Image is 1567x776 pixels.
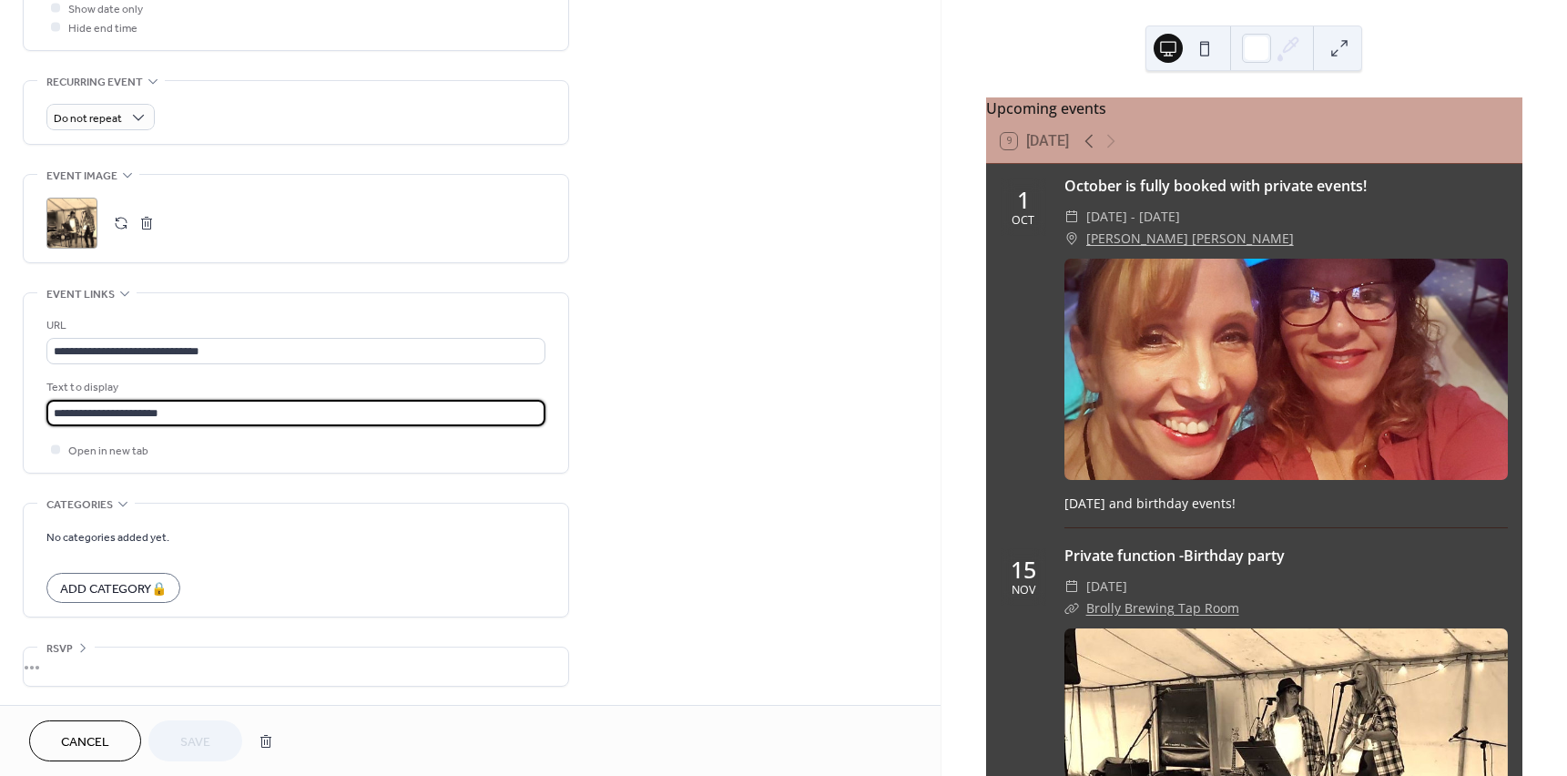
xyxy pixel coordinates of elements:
div: URL [46,316,542,335]
div: Oct [1012,215,1034,227]
button: Cancel [29,720,141,761]
div: ​ [1064,597,1079,619]
div: Text to display [46,378,542,397]
a: Private function -Birthday party [1064,546,1285,566]
div: ​ [1064,576,1079,597]
div: 15 [1011,558,1036,581]
span: Hide end time [68,19,137,38]
span: Do not repeat [54,108,122,129]
span: Cancel [61,733,109,752]
span: Event links [46,285,115,304]
div: Nov [1012,585,1035,597]
div: Upcoming events [986,97,1522,119]
span: Open in new tab [68,442,148,461]
span: No categories added yet. [46,528,169,547]
div: October is fully booked with private events! [1064,175,1508,197]
div: ; [46,198,97,249]
div: ​ [1064,228,1079,250]
a: [PERSON_NAME] [PERSON_NAME] [1086,228,1294,250]
a: Brolly Brewing Tap Room [1086,599,1239,617]
div: ​ [1064,206,1079,228]
span: [DATE] [1086,576,1127,597]
span: Categories [46,495,113,515]
div: 1 [1017,189,1030,211]
span: Event image [46,167,117,186]
span: RSVP [46,639,73,659]
div: [DATE] and birthday events! [1064,494,1508,513]
span: Recurring event [46,73,143,92]
div: ••• [24,648,568,686]
span: [DATE] - [DATE] [1086,206,1180,228]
